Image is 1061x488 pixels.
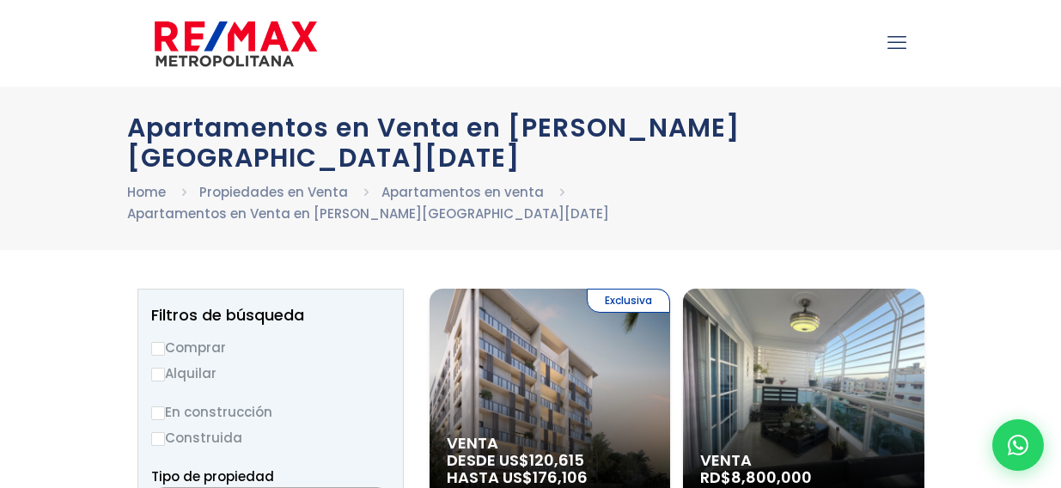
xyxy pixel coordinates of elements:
[529,449,584,471] span: 120,615
[199,183,348,201] a: Propiedades en Venta
[127,113,935,173] h1: Apartamentos en Venta en [PERSON_NAME][GEOGRAPHIC_DATA][DATE]
[700,452,907,469] span: Venta
[151,427,390,448] label: Construida
[700,467,812,488] span: RD$
[151,307,390,324] h2: Filtros de búsqueda
[151,368,165,381] input: Alquilar
[127,183,166,201] a: Home
[127,203,609,224] li: Apartamentos en Venta en [PERSON_NAME][GEOGRAPHIC_DATA][DATE]
[731,467,812,488] span: 8,800,000
[151,467,274,485] span: Tipo de propiedad
[151,406,165,420] input: En construcción
[151,432,165,446] input: Construida
[587,289,670,313] span: Exclusiva
[447,452,654,486] span: DESDE US$
[381,183,544,201] a: Apartamentos en venta
[151,337,390,358] label: Comprar
[447,469,654,486] span: HASTA US$
[533,467,588,488] span: 176,106
[151,342,165,356] input: Comprar
[151,363,390,384] label: Alquilar
[151,401,390,423] label: En construcción
[447,435,654,452] span: Venta
[155,18,317,70] img: remax-metropolitana-logo
[882,28,912,58] a: mobile menu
